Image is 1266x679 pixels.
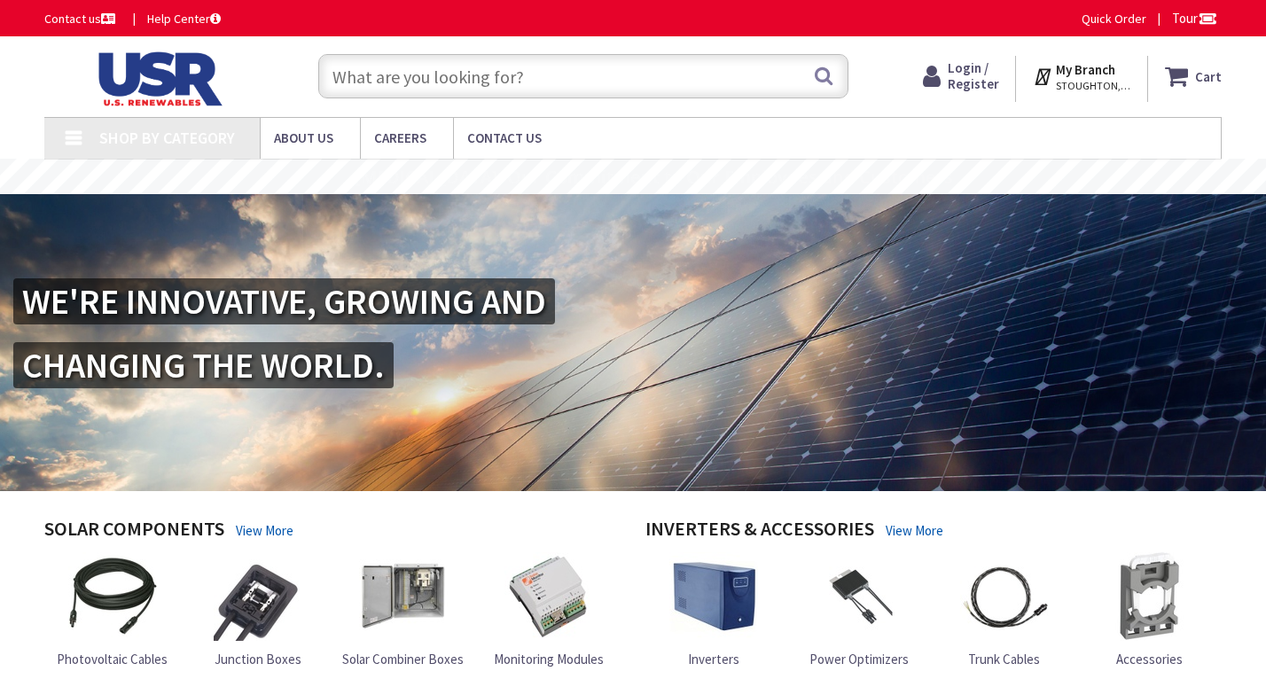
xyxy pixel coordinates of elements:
h4: Solar Components [44,518,224,543]
span: STOUGHTON, [GEOGRAPHIC_DATA] [1056,79,1131,93]
a: Contact us [44,10,119,27]
h2: WE'RE INNOVATIVE, GROWING AND [13,278,555,324]
img: Power Optimizers [815,552,903,641]
h2: CHANGING THE WORLD. [13,342,394,388]
img: U.S. Renewable Solutions [44,51,270,106]
span: Shop By Category [99,128,235,148]
input: What are you looking for? [318,54,848,98]
img: Trunk Cables [960,552,1049,641]
span: Accessories [1116,651,1183,667]
span: Photovoltaic Cables [57,651,168,667]
div: My Branch STOUGHTON, [GEOGRAPHIC_DATA] [1033,60,1131,92]
a: Login / Register [923,60,999,92]
span: Solar Combiner Boxes [342,651,464,667]
a: Junction Boxes Junction Boxes [214,552,302,668]
span: About Us [274,129,333,146]
strong: Cart [1195,60,1222,92]
span: Careers [374,129,426,146]
span: Power Optimizers [809,651,909,667]
a: View More [886,521,943,540]
span: Login / Register [948,59,999,92]
strong: My Branch [1056,61,1115,78]
img: Accessories [1106,552,1194,641]
a: Trunk Cables Trunk Cables [960,552,1049,668]
span: Trunk Cables [968,651,1040,667]
rs-layer: [MEDICAL_DATA]: Our Commitment to Our Employees and Customers [355,168,953,187]
a: Solar Combiner Boxes Solar Combiner Boxes [342,552,464,668]
img: Solar Combiner Boxes [359,552,448,641]
h4: Inverters & Accessories [645,518,874,543]
span: Monitoring Modules [494,651,604,667]
a: Power Optimizers Power Optimizers [809,552,909,668]
a: View More [236,521,293,540]
a: Help Center [147,10,221,27]
span: Junction Boxes [215,651,301,667]
a: Photovoltaic Cables Photovoltaic Cables [57,552,168,668]
a: Cart [1165,60,1222,92]
span: Contact Us [467,129,542,146]
a: Accessories Accessories [1106,552,1194,668]
span: Inverters [688,651,739,667]
img: Photovoltaic Cables [68,552,157,641]
a: Inverters Inverters [669,552,758,668]
a: Monitoring Modules Monitoring Modules [494,552,604,668]
a: Quick Order [1082,10,1146,27]
img: Monitoring Modules [504,552,593,641]
img: Inverters [669,552,758,641]
img: Junction Boxes [214,552,302,641]
span: Tour [1172,10,1217,27]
